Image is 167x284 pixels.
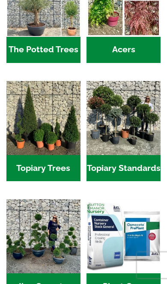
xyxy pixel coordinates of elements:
[6,199,81,273] img: Home - 9CE163CB 973F 4905 8AD5 A9A890F87D43
[86,155,161,182] h2: Topiary Standards
[86,37,161,63] h2: Acers
[86,81,161,155] img: Home - IMG 5223
[6,81,81,155] img: Home - C8EC7518 C483 4BAA AA61 3CAAB1A4C7C4 1 201 a
[6,155,81,182] h2: Topiary Trees
[86,81,161,181] a: Visit product category Topiary Standards
[86,199,161,273] img: Home - food and soil
[6,37,81,63] h2: The Potted Trees
[6,81,81,181] a: Visit product category Topiary Trees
